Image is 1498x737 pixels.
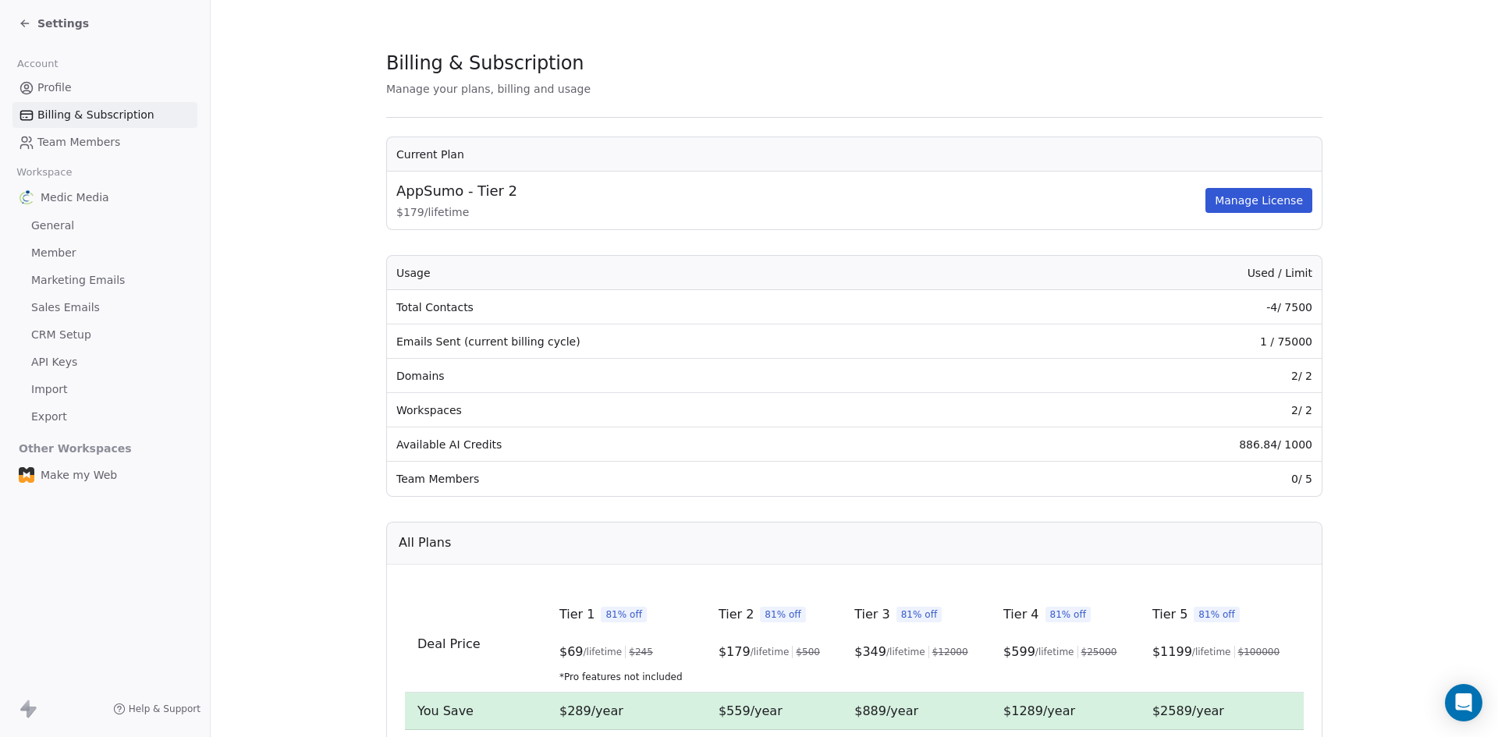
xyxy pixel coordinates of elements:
span: Account [10,52,65,76]
span: Member [31,245,76,261]
span: $ 1199 [1152,643,1192,661]
span: General [31,218,74,234]
span: $289/year [559,703,623,718]
td: Available AI Credits [387,427,1030,462]
span: Team Members [37,134,120,151]
td: 1 / 75000 [1030,324,1322,359]
span: Tier 5 [1152,605,1187,624]
span: API Keys [31,354,77,370]
span: Help & Support [129,703,201,715]
img: favicon-orng.png [19,467,34,483]
span: 81% off [1194,607,1240,622]
span: *Pro features not included [559,671,694,683]
a: Profile [12,75,197,101]
span: $ 69 [559,643,584,661]
td: 0 / 5 [1030,462,1322,496]
th: Current Plan [387,137,1322,172]
a: Billing & Subscription [12,102,197,128]
span: $ 349 [854,643,886,661]
span: You Save [417,703,474,718]
span: Manage your plans, billing and usage [386,83,591,95]
td: Team Members [387,462,1030,496]
a: Export [12,404,197,430]
span: Workspace [10,161,79,184]
a: General [12,213,197,239]
span: Medic Media [41,190,109,205]
span: Marketing Emails [31,272,125,289]
span: 81% off [760,607,806,622]
th: Used / Limit [1030,256,1322,290]
span: Tier 4 [1003,605,1038,624]
span: Billing & Subscription [37,107,154,123]
span: Tier 1 [559,605,595,624]
a: CRM Setup [12,322,197,348]
td: 886.84 / 1000 [1030,427,1322,462]
span: /lifetime [1035,646,1074,658]
a: Team Members [12,129,197,155]
span: Sales Emails [31,299,100,316]
td: Domains [387,359,1030,393]
button: Manage License [1205,188,1312,213]
div: Open Intercom Messenger [1445,684,1482,721]
span: CRM Setup [31,327,91,343]
th: Usage [387,256,1030,290]
span: $ 12000 [932,646,968,658]
span: Profile [37,80,72,96]
span: $ 179 / lifetime [396,204,1202,220]
td: Total Contacts [387,290,1030,324]
span: $559/year [719,703,783,718]
td: 2 / 2 [1030,359,1322,393]
span: /lifetime [886,646,925,658]
span: All Plans [399,533,451,552]
span: 81% off [1045,607,1092,622]
span: $889/year [854,703,918,718]
span: /lifetime [751,646,790,658]
td: Workspaces [387,393,1030,427]
a: Import [12,377,197,402]
span: $ 100000 [1238,646,1280,658]
td: Emails Sent (current billing cycle) [387,324,1030,359]
span: Export [31,409,67,425]
td: -4 / 7500 [1030,290,1322,324]
a: Sales Emails [12,295,197,321]
span: Deal Price [417,636,481,651]
span: $1289/year [1003,703,1075,718]
td: 2 / 2 [1030,393,1322,427]
span: AppSumo - Tier 2 [396,181,517,201]
span: Settings [37,16,89,31]
img: Logoicon.png [19,190,34,205]
a: Member [12,240,197,266]
span: 81% off [601,607,647,622]
a: API Keys [12,349,197,375]
a: Marketing Emails [12,268,197,293]
span: Tier 2 [719,605,754,624]
span: /lifetime [1192,646,1231,658]
span: Other Workspaces [12,436,138,461]
span: Tier 3 [854,605,889,624]
span: $ 500 [796,646,820,658]
span: Make my Web [41,467,117,483]
span: Import [31,381,67,398]
span: $ 179 [719,643,751,661]
span: $ 25000 [1081,646,1117,658]
span: $2589/year [1152,703,1224,718]
a: Help & Support [113,703,201,715]
a: Settings [19,16,89,31]
span: Billing & Subscription [386,51,584,75]
span: 81% off [896,607,942,622]
span: $ 599 [1003,643,1035,661]
span: $ 245 [629,646,653,658]
span: /lifetime [584,646,623,658]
